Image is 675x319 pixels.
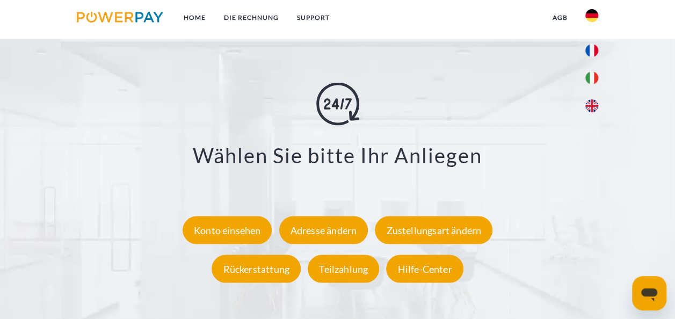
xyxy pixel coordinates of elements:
[386,255,463,283] div: Hilfe-Center
[183,216,272,244] div: Konto einsehen
[279,216,368,244] div: Adresse ändern
[215,8,288,27] a: DIE RECHNUNG
[77,12,163,23] img: logo-powerpay.svg
[632,276,666,310] iframe: Schaltfläche zum Öffnen des Messaging-Fensters
[543,8,576,27] a: agb
[288,8,339,27] a: SUPPORT
[209,263,303,275] a: Rückerstattung
[372,224,495,236] a: Zustellungsart ändern
[180,224,275,236] a: Konto einsehen
[375,216,492,244] div: Zustellungsart ändern
[175,8,215,27] a: Home
[585,44,598,57] img: fr
[212,255,301,283] div: Rückerstattung
[277,224,371,236] a: Adresse ändern
[585,71,598,84] img: it
[585,99,598,112] img: en
[585,9,598,22] img: de
[383,263,466,275] a: Hilfe-Center
[47,143,628,169] h3: Wählen Sie bitte Ihr Anliegen
[316,83,359,126] img: online-shopping.svg
[305,263,382,275] a: Teilzahlung
[308,255,379,283] div: Teilzahlung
